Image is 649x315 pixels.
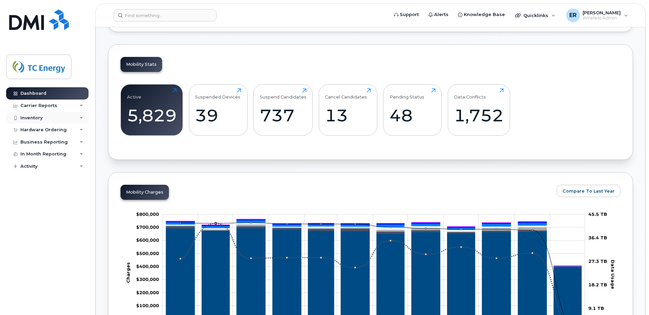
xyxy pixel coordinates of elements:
[136,276,159,282] tspan: $300,000
[136,224,159,230] tspan: $700,000
[390,88,436,132] a: Pending Status48
[588,282,607,287] tspan: 18.2 TB
[195,105,241,125] div: 39
[561,9,633,22] div: Eric Rodriguez
[195,88,241,132] a: Suspended Devices39
[136,211,159,217] tspan: $800,000
[583,15,621,21] span: Wireless Admin
[454,88,486,100] div: Data Conflicts
[260,105,306,125] div: 737
[454,88,504,132] a: Data Conflicts1,752
[454,105,504,125] div: 1,752
[136,303,159,308] tspan: $100,000
[166,219,582,266] g: QST
[136,264,159,269] g: $0
[113,9,217,21] input: Find something...
[588,235,607,240] tspan: 36.4 TB
[136,251,159,256] tspan: $500,000
[136,290,159,295] tspan: $200,000
[325,105,371,125] div: 13
[523,13,548,18] span: Quicklinks
[588,258,607,264] tspan: 27.3 TB
[583,10,621,15] span: [PERSON_NAME]
[136,303,159,308] g: $0
[136,251,159,256] g: $0
[563,188,615,194] span: Compare To Last Year
[136,211,159,217] g: $0
[389,8,424,21] a: Support
[136,224,159,230] g: $0
[136,290,159,295] g: $0
[610,260,616,289] tspan: Data Usage
[260,88,306,100] div: Suspend Candidates
[325,88,367,100] div: Cancel Candidates
[400,11,419,18] span: Support
[136,237,159,243] g: $0
[136,237,159,243] tspan: $600,000
[557,185,620,197] button: Compare To Last Year
[588,211,607,217] tspan: 45.5 TB
[424,8,453,21] a: Alerts
[619,285,644,310] iframe: Messenger Launcher
[390,88,424,100] div: Pending Status
[136,264,159,269] tspan: $400,000
[588,305,604,311] tspan: 9.1 TB
[390,105,436,125] div: 48
[136,276,159,282] g: $0
[569,11,576,19] span: ER
[195,88,240,100] div: Suspended Devices
[127,105,177,125] div: 5,829
[166,220,582,266] g: Features
[434,11,448,18] span: Alerts
[127,88,177,132] a: Active5,829
[464,11,505,18] span: Knowledge Base
[325,88,371,132] a: Cancel Candidates13
[125,262,131,283] tspan: Charges
[260,88,306,132] a: Suspend Candidates737
[453,8,510,21] a: Knowledge Base
[127,88,141,100] div: Active
[510,9,560,22] div: Quicklinks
